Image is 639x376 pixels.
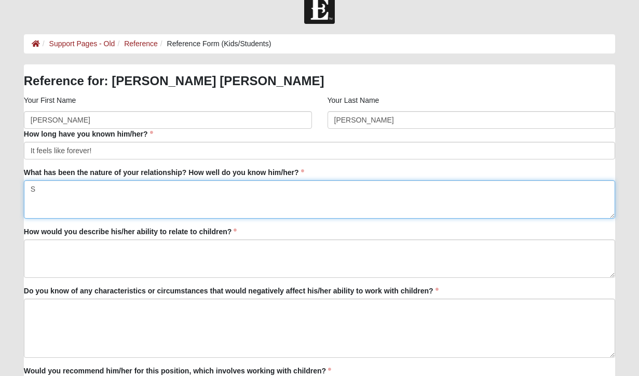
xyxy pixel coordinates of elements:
p: Your Last Name [328,95,616,106]
h3: Reference for: [PERSON_NAME] [PERSON_NAME] [24,74,615,89]
label: Would you recommend him/her for this position, which involves working with children? [24,366,331,376]
label: How long have you known him/her? [24,129,153,139]
a: Reference [124,39,158,48]
label: How would you describe his/her ability to relate to children? [24,226,237,237]
label: What has been the nature of your relationship? How well do you know him/her? [24,167,304,178]
p: Your First Name [24,95,312,106]
a: Support Pages - Old [49,39,115,48]
label: Do you know of any characteristics or circumstances that would negatively affect his/her ability ... [24,286,439,296]
li: Reference Form (Kids/Students) [158,38,271,49]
